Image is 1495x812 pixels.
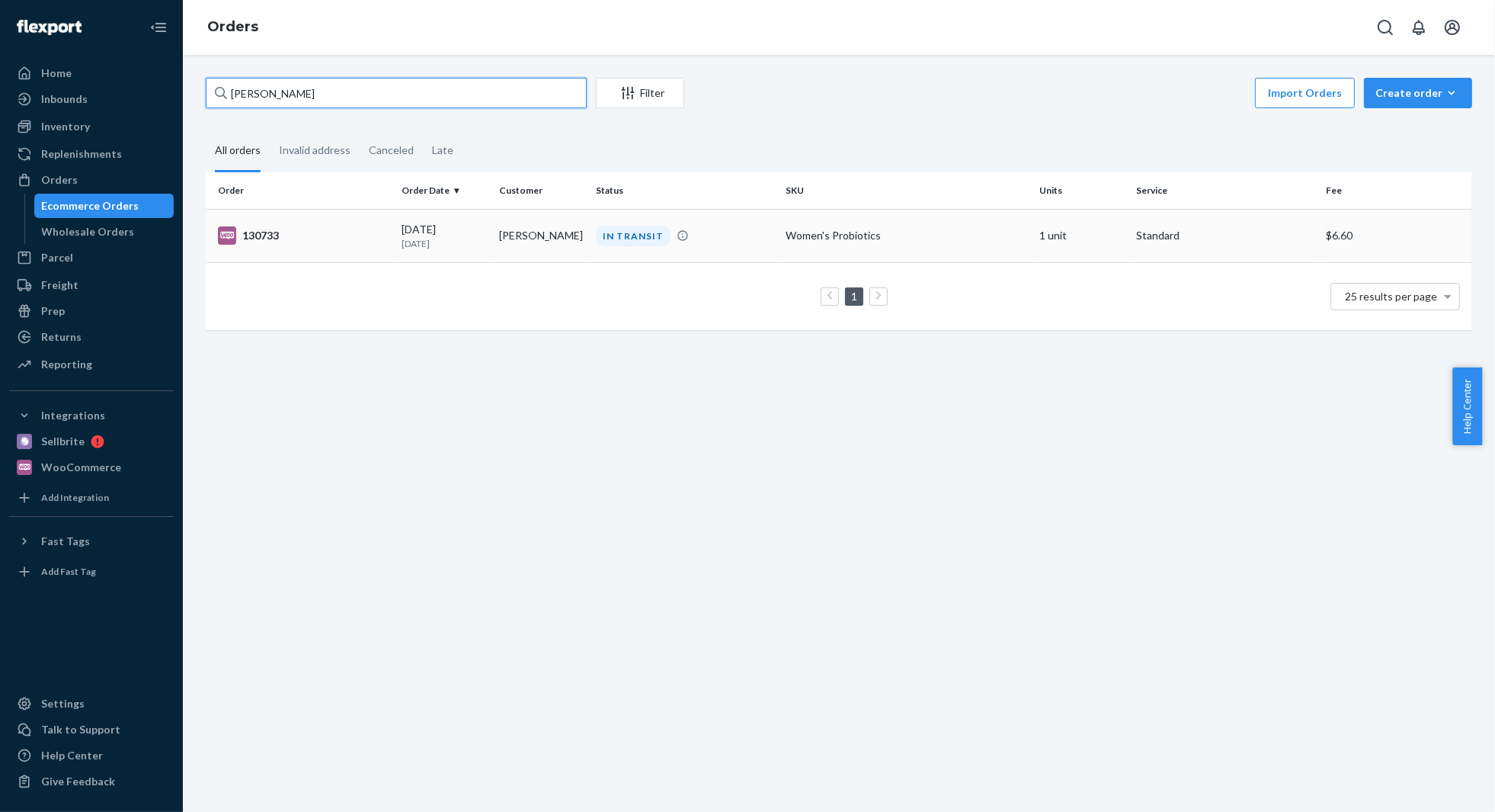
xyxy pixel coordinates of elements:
[215,130,261,172] div: All orders
[218,226,389,245] div: 130733
[41,172,78,188] div: Orders
[143,12,174,43] button: Close Navigation
[9,299,174,323] a: Prep
[596,78,684,108] button: Filter
[402,237,486,250] p: [DATE]
[1321,209,1472,262] td: $6.60
[41,278,78,293] div: Freight
[1404,12,1434,43] button: Open notifications
[34,194,174,218] a: Ecommerce Orders
[9,403,174,428] button: Integrations
[41,146,122,162] div: Replenishments
[9,455,174,480] a: WooCommerce
[41,408,105,423] div: Integrations
[9,486,174,510] a: Add Integration
[1452,367,1482,445] button: Help Center
[499,184,584,197] div: Customer
[41,329,82,345] div: Returns
[42,224,135,239] div: Wholesale Orders
[41,748,103,763] div: Help Center
[42,198,139,213] div: Ecommerce Orders
[41,91,88,107] div: Inbounds
[41,434,85,449] div: Sellbrite
[9,692,174,716] a: Settings
[206,172,395,209] th: Order
[9,769,174,794] button: Give Feedback
[402,222,486,250] div: [DATE]
[34,220,174,244] a: Wholesale Orders
[9,142,174,166] a: Replenishments
[41,119,90,134] div: Inventory
[9,246,174,270] a: Parcel
[597,85,683,101] div: Filter
[9,529,174,554] button: Fast Tags
[41,303,65,319] div: Prep
[9,61,174,85] a: Home
[9,168,174,192] a: Orders
[1370,12,1401,43] button: Open Search Box
[41,460,121,475] div: WooCommerce
[848,290,860,303] a: Page 1 is your current page
[1033,172,1130,209] th: Units
[1346,290,1438,303] span: 25 results per page
[41,250,73,265] div: Parcel
[1255,78,1355,108] button: Import Orders
[41,722,120,737] div: Talk to Support
[1130,172,1320,209] th: Service
[369,130,414,170] div: Canceled
[41,534,90,549] div: Fast Tags
[9,325,174,349] a: Returns
[17,20,82,35] img: Flexport logo
[41,565,96,578] div: Add Fast Tag
[9,87,174,111] a: Inbounds
[41,357,92,372] div: Reporting
[207,18,258,35] a: Orders
[432,130,453,170] div: Late
[395,172,492,209] th: Order Date
[9,743,174,768] a: Help Center
[1437,12,1468,43] button: Open account menu
[1136,228,1314,243] p: Standard
[780,172,1032,209] th: SKU
[9,273,174,297] a: Freight
[596,226,671,246] div: IN TRANSIT
[590,172,780,209] th: Status
[9,429,174,454] a: Sellbrite
[9,352,174,377] a: Reporting
[206,78,587,108] input: Search orders
[195,5,271,50] ol: breadcrumbs
[1321,172,1472,209] th: Fee
[1364,78,1472,108] button: Create order
[9,560,174,584] a: Add Fast Tag
[41,774,115,789] div: Give Feedback
[1033,209,1130,262] td: 1 unit
[41,491,109,504] div: Add Integration
[786,228,1026,243] div: Women's Probiotics
[279,130,351,170] div: Invalid address
[41,696,85,711] div: Settings
[9,717,174,742] a: Talk to Support
[1375,85,1461,101] div: Create order
[9,114,174,139] a: Inventory
[493,209,590,262] td: [PERSON_NAME]
[41,66,72,81] div: Home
